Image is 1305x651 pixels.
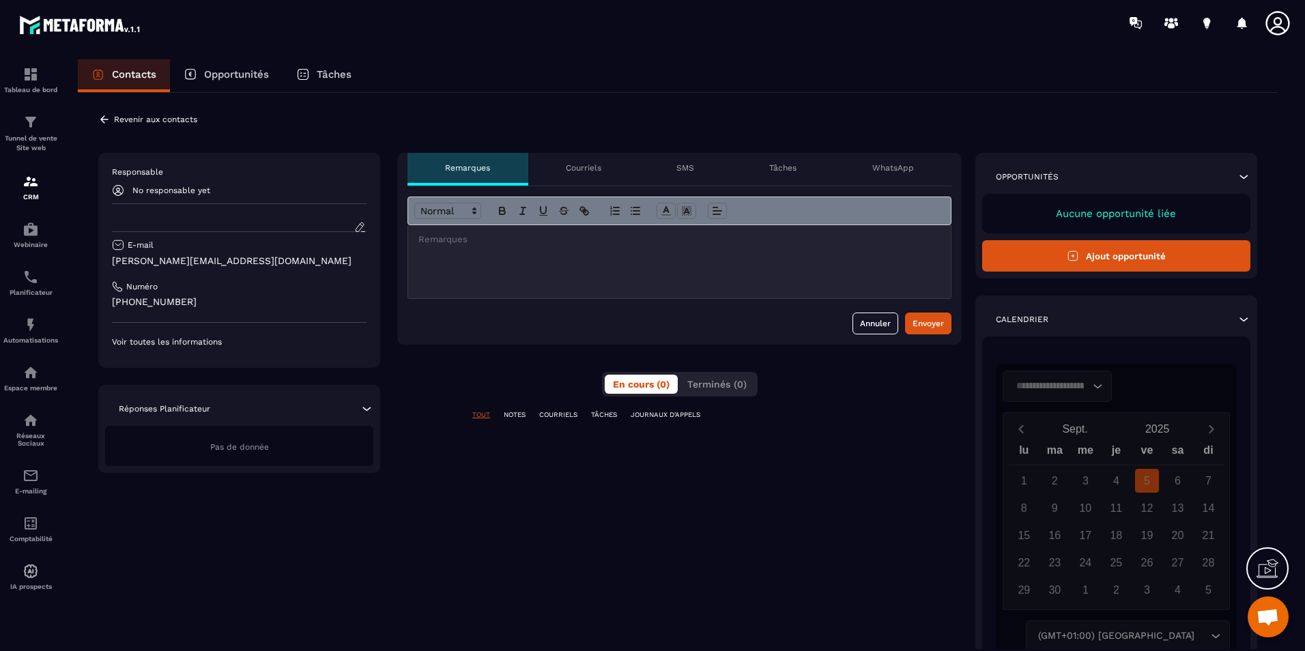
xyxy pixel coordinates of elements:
[3,289,58,296] p: Planificateur
[23,114,39,130] img: formation
[905,313,951,334] button: Envoyer
[112,255,367,267] p: [PERSON_NAME][EMAIL_ADDRESS][DOMAIN_NAME]
[23,412,39,429] img: social-network
[170,59,283,92] a: Opportunités
[23,173,39,190] img: formation
[23,66,39,83] img: formation
[3,259,58,306] a: schedulerschedulerPlanificateur
[23,563,39,579] img: automations
[3,457,58,505] a: emailemailE-mailing
[3,193,58,201] p: CRM
[3,384,58,392] p: Espace membre
[996,314,1048,325] p: Calendrier
[445,162,490,173] p: Remarques
[317,68,352,81] p: Tâches
[3,163,58,211] a: formationformationCRM
[3,134,58,153] p: Tunnel de vente Site web
[605,375,678,394] button: En cours (0)
[3,336,58,344] p: Automatisations
[3,56,58,104] a: formationformationTableau de bord
[613,379,670,390] span: En cours (0)
[591,410,617,420] p: TÂCHES
[78,59,170,92] a: Contacts
[3,505,58,553] a: accountantaccountantComptabilité
[23,221,39,237] img: automations
[3,432,58,447] p: Réseaux Sociaux
[676,162,694,173] p: SMS
[996,171,1059,182] p: Opportunités
[679,375,755,394] button: Terminés (0)
[114,115,197,124] p: Revenir aux contacts
[23,317,39,333] img: automations
[3,211,58,259] a: automationsautomationsWebinaire
[128,240,154,250] p: E-mail
[982,240,1250,272] button: Ajout opportunité
[112,336,367,347] p: Voir toutes les informations
[3,583,58,590] p: IA prospects
[112,295,367,308] p: [PHONE_NUMBER]
[631,410,700,420] p: JOURNAUX D'APPELS
[504,410,526,420] p: NOTES
[472,410,490,420] p: TOUT
[872,162,914,173] p: WhatsApp
[3,354,58,402] a: automationsautomationsEspace membre
[112,68,156,81] p: Contacts
[3,306,58,354] a: automationsautomationsAutomatisations
[3,104,58,163] a: formationformationTunnel de vente Site web
[19,12,142,37] img: logo
[852,313,898,334] button: Annuler
[204,68,269,81] p: Opportunités
[23,467,39,484] img: email
[3,402,58,457] a: social-networksocial-networkRéseaux Sociaux
[23,515,39,532] img: accountant
[119,403,210,414] p: Réponses Planificateur
[132,186,210,195] p: No responsable yet
[687,379,747,390] span: Terminés (0)
[769,162,797,173] p: Tâches
[23,269,39,285] img: scheduler
[539,410,577,420] p: COURRIELS
[3,86,58,93] p: Tableau de bord
[283,59,365,92] a: Tâches
[996,207,1237,220] p: Aucune opportunité liée
[210,442,269,452] span: Pas de donnée
[566,162,601,173] p: Courriels
[23,364,39,381] img: automations
[1248,596,1289,637] a: Ouvrir le chat
[3,487,58,495] p: E-mailing
[112,167,367,177] p: Responsable
[3,241,58,248] p: Webinaire
[126,281,158,292] p: Numéro
[913,317,944,330] div: Envoyer
[3,535,58,542] p: Comptabilité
